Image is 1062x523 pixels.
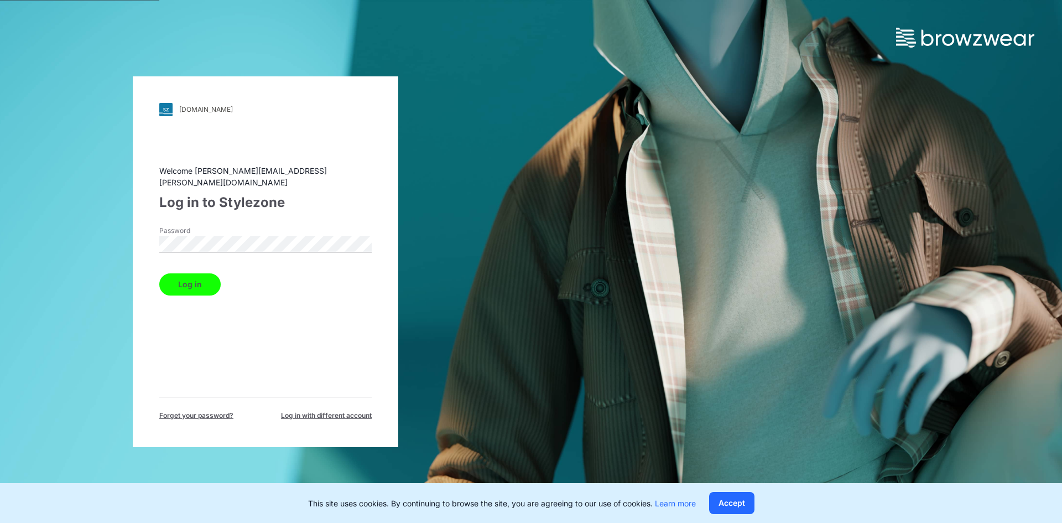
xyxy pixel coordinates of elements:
[308,498,696,509] p: This site uses cookies. By continuing to browse the site, you are agreeing to our use of cookies.
[179,105,233,113] div: [DOMAIN_NAME]
[159,103,173,116] img: svg+xml;base64,PHN2ZyB3aWR0aD0iMjgiIGhlaWdodD0iMjgiIHZpZXdCb3g9IjAgMCAyOCAyOCIgZmlsbD0ibm9uZSIgeG...
[159,273,221,296] button: Log in
[159,103,372,116] a: [DOMAIN_NAME]
[281,411,372,421] span: Log in with different account
[159,193,372,213] div: Log in to Stylezone
[709,492,754,514] button: Accept
[159,411,233,421] span: Forget your password?
[655,499,696,508] a: Learn more
[159,165,372,188] div: Welcome [PERSON_NAME][EMAIL_ADDRESS][PERSON_NAME][DOMAIN_NAME]
[159,226,237,236] label: Password
[896,28,1034,48] img: browzwear-logo.73288ffb.svg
